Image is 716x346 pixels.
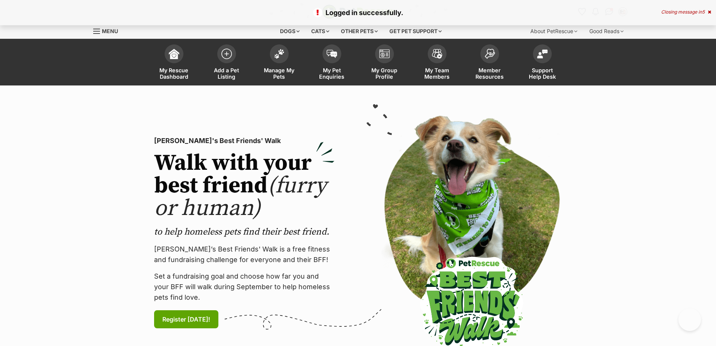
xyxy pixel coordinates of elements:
[102,28,118,34] span: Menu
[157,67,191,80] span: My Rescue Dashboard
[169,49,179,59] img: dashboard-icon-eb2f2d2d3e046f16d808141f083e7271f6b2e854fb5c12c21221c1fb7104beca.svg
[154,172,327,223] span: (furry or human)
[154,226,335,238] p: to help homeless pets find their best friend.
[275,24,305,39] div: Dogs
[154,271,335,303] p: Set a fundraising goal and choose how far you and your BFF will walk during September to help hom...
[420,67,454,80] span: My Team Members
[525,67,559,80] span: Support Help Desk
[93,24,123,37] a: Menu
[154,310,218,328] a: Register [DATE]!
[262,67,296,80] span: Manage My Pets
[463,41,516,85] a: Member Resources
[336,24,383,39] div: Other pets
[306,24,335,39] div: Cats
[473,67,507,80] span: Member Resources
[537,49,548,58] img: help-desk-icon-fdf02630f3aa405de69fd3d07c3f3aa587a6932b1a1747fa1d2bba05be0121f9.svg
[162,315,210,324] span: Register [DATE]!
[411,41,463,85] a: My Team Members
[384,24,447,39] div: Get pet support
[525,24,583,39] div: About PetRescue
[327,50,337,58] img: pet-enquiries-icon-7e3ad2cf08bfb03b45e93fb7055b45f3efa6380592205ae92323e6603595dc1f.svg
[154,152,335,220] h2: Walk with your best friend
[154,244,335,265] p: [PERSON_NAME]’s Best Friends' Walk is a free fitness and fundraising challenge for everyone and t...
[516,41,569,85] a: Support Help Desk
[379,49,390,58] img: group-profile-icon-3fa3cf56718a62981997c0bc7e787c4b2cf8bcc04b72c1350f741eb67cf2f40e.svg
[584,24,629,39] div: Good Reads
[253,41,306,85] a: Manage My Pets
[200,41,253,85] a: Add a Pet Listing
[306,41,358,85] a: My Pet Enquiries
[678,308,701,331] iframe: Help Scout Beacon - Open
[154,136,335,146] p: [PERSON_NAME]'s Best Friends' Walk
[221,49,232,59] img: add-pet-listing-icon-0afa8454b4691262ce3f59096e99ab1cd57d4a30225e0717b998d2c9b9846f56.svg
[432,49,442,59] img: team-members-icon-5396bd8760b3fe7c0b43da4ab00e1e3bb1a5d9ba89233759b79545d2d3fc5d0d.svg
[358,41,411,85] a: My Group Profile
[274,49,285,59] img: manage-my-pets-icon-02211641906a0b7f246fdf0571729dbe1e7629f14944591b6c1af311fb30b64b.svg
[315,67,349,80] span: My Pet Enquiries
[368,67,401,80] span: My Group Profile
[484,49,495,59] img: member-resources-icon-8e73f808a243e03378d46382f2149f9095a855e16c252ad45f914b54edf8863c.svg
[210,67,244,80] span: Add a Pet Listing
[148,41,200,85] a: My Rescue Dashboard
